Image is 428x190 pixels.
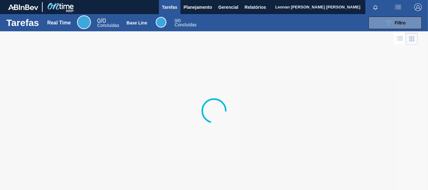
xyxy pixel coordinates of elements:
[175,18,180,23] span: / 0
[97,17,106,24] span: / 0
[97,18,119,28] div: Real Time
[414,3,422,11] img: Logout
[184,3,212,11] span: Planejamento
[245,3,266,11] span: Relatórios
[175,18,177,23] span: 0
[77,15,91,29] div: Real Time
[156,17,166,28] div: Base Line
[395,20,406,25] span: Filtro
[218,3,238,11] span: Gerencial
[175,22,196,27] span: Concluídas
[97,23,119,28] span: Concluídas
[127,20,147,25] div: Base Line
[394,3,402,11] img: userActions
[8,4,38,10] img: TNhmsLtSVTkK8tSr43FrP2fwEKptu5GPRR3wAAAABJRU5ErkJggg==
[365,3,385,12] button: Notificações
[175,19,196,27] div: Base Line
[97,17,101,24] span: 0
[47,20,71,26] div: Real Time
[162,3,177,11] span: Tarefas
[6,19,39,26] h1: Tarefas
[368,17,422,29] button: Filtro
